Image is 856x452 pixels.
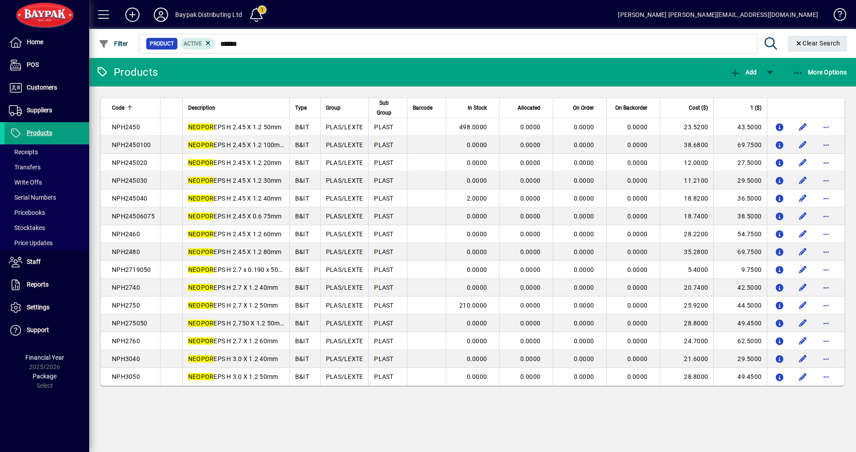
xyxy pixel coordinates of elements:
[574,337,594,345] span: 0.0000
[660,136,713,154] td: 38.6800
[112,373,140,380] span: NPH3050
[188,141,214,148] em: NEOPOR
[627,213,648,220] span: 0.0000
[188,373,278,380] span: EPS H 3.0 X 1.2 50mm
[112,320,147,327] span: NPH275050
[295,230,309,238] span: B&IT
[520,373,541,380] span: 0.0000
[99,40,128,47] span: Filter
[713,296,767,314] td: 44.5000
[660,225,713,243] td: 28.2200
[796,280,810,295] button: Edit
[520,284,541,291] span: 0.0000
[660,368,713,386] td: 28.8000
[819,352,833,366] button: More options
[713,225,767,243] td: 54.7500
[9,148,38,156] span: Receipts
[796,156,810,170] button: Edit
[96,36,131,52] button: Filter
[326,266,363,273] span: PLAS/LEXTE
[713,368,767,386] td: 49.4500
[627,159,648,166] span: 0.0000
[188,159,214,166] em: NEOPOR
[188,230,282,238] span: EPS H 2.45 X 1.2 60mm
[4,99,89,122] a: Suppliers
[374,141,393,148] span: PLAST
[188,103,215,113] span: Description
[112,103,124,113] span: Code
[147,7,175,23] button: Profile
[713,136,767,154] td: 69.7500
[795,40,840,47] span: Clear Search
[4,205,89,220] a: Pricebooks
[374,373,393,380] span: PLAST
[374,177,393,184] span: PLAST
[467,355,487,362] span: 0.0000
[713,314,767,332] td: 49.4500
[374,195,393,202] span: PLAST
[520,213,541,220] span: 0.0000
[796,298,810,312] button: Edit
[188,103,284,113] div: Description
[559,103,602,113] div: On Order
[627,230,648,238] span: 0.0000
[819,334,833,348] button: More options
[713,279,767,296] td: 42.5000
[796,191,810,205] button: Edit
[796,138,810,152] button: Edit
[25,354,64,361] span: Financial Year
[467,373,487,380] span: 0.0000
[188,213,282,220] span: EPS H 2.45 X 0.6 75mm
[27,281,49,288] span: Reports
[713,207,767,225] td: 38.5000
[9,224,45,231] span: Stocktakes
[520,266,541,273] span: 0.0000
[518,103,540,113] span: Allocated
[112,159,147,166] span: NPH245020
[520,177,541,184] span: 0.0000
[660,350,713,368] td: 21.6000
[660,154,713,172] td: 12.0000
[326,213,363,220] span: PLAS/LEXTE
[796,316,810,330] button: Edit
[295,195,309,202] span: B&IT
[326,302,363,309] span: PLAS/LEXTE
[627,355,648,362] span: 0.0000
[713,118,767,136] td: 43.5000
[112,123,140,131] span: NPH2450
[4,220,89,235] a: Stocktakes
[819,263,833,277] button: More options
[796,173,810,188] button: Edit
[326,248,363,255] span: PLAS/LEXTE
[520,159,541,166] span: 0.0000
[326,177,363,184] span: PLAS/LEXTE
[730,69,757,76] span: Add
[180,38,216,49] mat-chip: Activation Status: Active
[374,123,393,131] span: PLAST
[520,123,541,131] span: 0.0000
[9,164,41,171] span: Transfers
[295,302,309,309] span: B&IT
[374,355,393,362] span: PLAST
[468,103,487,113] span: In Stock
[520,230,541,238] span: 0.0000
[4,175,89,190] a: Write Offs
[295,123,309,131] span: B&IT
[4,274,89,296] a: Reports
[326,373,363,380] span: PLAS/LEXTE
[615,103,647,113] span: On Backorder
[520,302,541,309] span: 0.0000
[618,8,818,22] div: [PERSON_NAME] [PERSON_NAME][EMAIL_ADDRESS][DOMAIN_NAME]
[467,159,487,166] span: 0.0000
[188,141,285,148] span: EPS H 2.45 X 1.2 100mm
[819,191,833,205] button: More options
[112,337,140,345] span: NPH2760
[188,248,214,255] em: NEOPOR
[295,159,309,166] span: B&IT
[660,332,713,350] td: 24.7000
[819,138,833,152] button: More options
[660,118,713,136] td: 23.5200
[459,302,487,309] span: 210.0000
[374,320,393,327] span: PLAST
[689,103,708,113] span: Cost ($)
